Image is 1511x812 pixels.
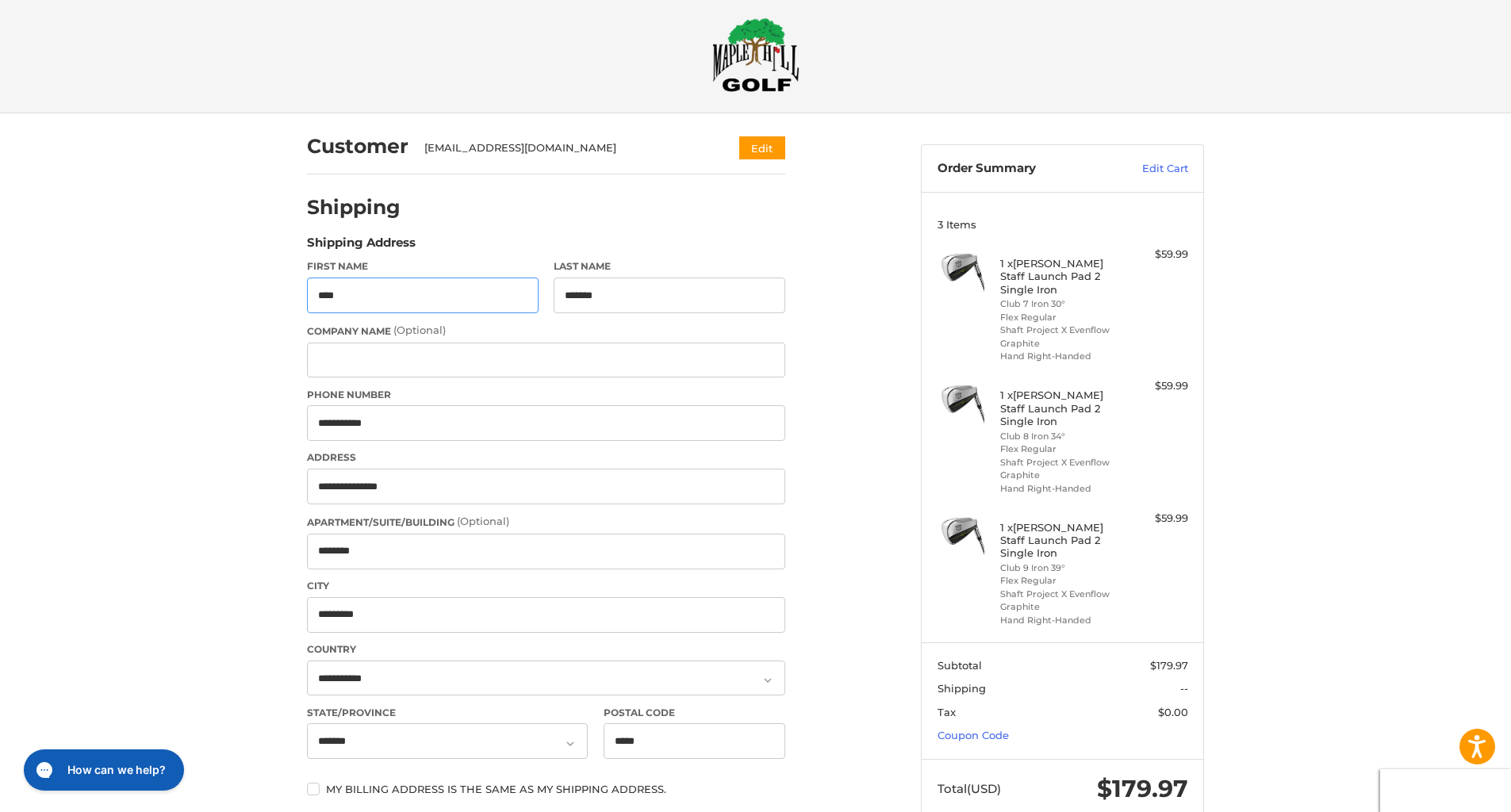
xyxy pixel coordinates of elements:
label: My billing address is the same as my shipping address. [307,783,785,795]
label: City [307,579,785,593]
li: Hand Right-Handed [1000,350,1122,363]
h4: 1 x [PERSON_NAME] Staff Launch Pad 2 Single Iron [1000,389,1122,427]
li: Shaft Project X Evenflow Graphite [1000,456,1122,482]
span: Shipping [938,682,986,695]
label: Postal Code [604,706,786,720]
small: (Optional) [393,324,446,336]
li: Shaft Project X Evenflow Graphite [1000,588,1122,614]
h3: 3 Items [938,218,1188,231]
small: (Optional) [457,515,509,527]
label: First Name [307,259,539,274]
h2: Customer [307,134,408,159]
iframe: Google Customer Reviews [1380,769,1511,812]
span: Subtotal [938,659,982,672]
span: $179.97 [1150,659,1188,672]
a: Edit Cart [1108,161,1188,177]
li: Hand Right-Handed [1000,614,1122,627]
div: $59.99 [1126,378,1188,394]
legend: Shipping Address [307,234,416,259]
h4: 1 x [PERSON_NAME] Staff Launch Pad 2 Single Iron [1000,257,1122,296]
label: Address [307,450,785,465]
h4: 1 x [PERSON_NAME] Staff Launch Pad 2 Single Iron [1000,521,1122,560]
li: Club 9 Iron 39° [1000,561,1122,575]
label: Phone Number [307,388,785,402]
label: Company Name [307,323,785,339]
img: Maple Hill Golf [712,17,800,92]
label: Country [307,642,785,657]
span: $179.97 [1097,774,1188,803]
span: Tax [938,706,956,718]
div: $59.99 [1126,511,1188,527]
label: Apartment/Suite/Building [307,514,785,530]
li: Flex Regular [1000,574,1122,588]
button: Edit [739,136,785,159]
span: Total (USD) [938,781,1001,796]
label: Last Name [554,259,785,274]
label: State/Province [307,706,588,720]
li: Club 8 Iron 34° [1000,430,1122,443]
iframe: Gorgias live chat messenger [16,744,189,796]
h3: Order Summary [938,161,1108,177]
span: -- [1180,682,1188,695]
a: Coupon Code [938,729,1009,741]
li: Flex Regular [1000,442,1122,456]
h2: Shipping [307,195,401,220]
li: Hand Right-Handed [1000,482,1122,496]
span: $0.00 [1158,706,1188,718]
li: Flex Regular [1000,311,1122,324]
div: $59.99 [1126,247,1188,262]
div: [EMAIL_ADDRESS][DOMAIN_NAME] [424,140,709,156]
li: Shaft Project X Evenflow Graphite [1000,324,1122,350]
li: Club 7 Iron 30° [1000,297,1122,311]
